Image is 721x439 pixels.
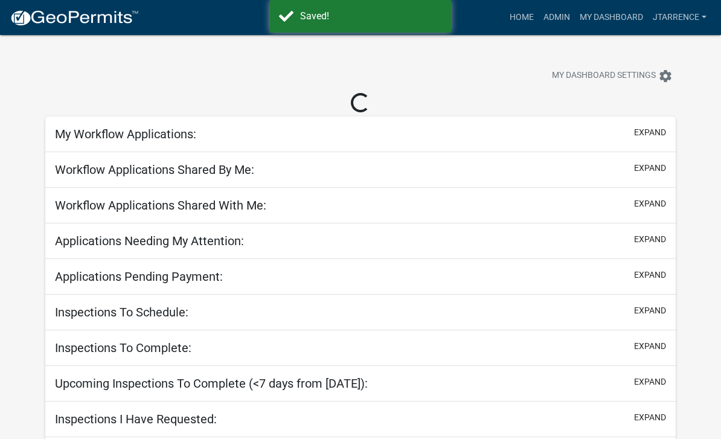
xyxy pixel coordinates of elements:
[55,234,244,248] h5: Applications Needing My Attention:
[55,305,188,319] h5: Inspections To Schedule:
[55,412,217,426] h5: Inspections I Have Requested:
[300,9,442,24] div: Saved!
[542,64,682,88] button: My Dashboard Settingssettings
[55,269,223,284] h5: Applications Pending Payment:
[634,411,666,424] button: expand
[552,69,656,83] span: My Dashboard Settings
[55,376,368,391] h5: Upcoming Inspections To Complete (<7 days from [DATE]):
[55,341,191,355] h5: Inspections To Complete:
[505,6,539,29] a: Home
[634,376,666,388] button: expand
[658,69,673,83] i: settings
[634,340,666,353] button: expand
[634,197,666,210] button: expand
[634,162,666,175] button: expand
[55,198,266,213] h5: Workflow Applications Shared With Me:
[648,6,711,29] a: jtarrence
[634,269,666,281] button: expand
[539,6,575,29] a: Admin
[634,126,666,139] button: expand
[634,304,666,317] button: expand
[634,233,666,246] button: expand
[55,127,196,141] h5: My Workflow Applications:
[55,162,254,177] h5: Workflow Applications Shared By Me:
[575,6,648,29] a: My Dashboard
